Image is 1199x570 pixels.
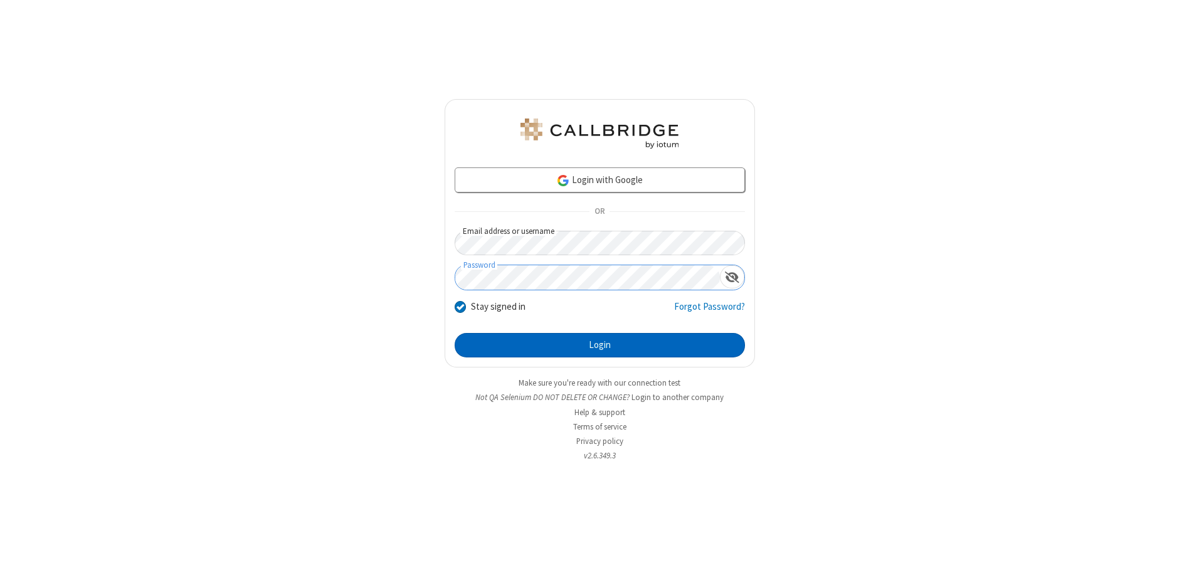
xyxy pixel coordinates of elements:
img: google-icon.png [556,174,570,187]
a: Make sure you're ready with our connection test [519,377,680,388]
input: Email address or username [455,231,745,255]
a: Help & support [574,407,625,418]
li: v2.6.349.3 [445,450,755,462]
a: Login with Google [455,167,745,193]
button: Login [455,333,745,358]
input: Password [455,265,720,290]
button: Login to another company [631,391,724,403]
a: Terms of service [573,421,626,432]
img: QA Selenium DO NOT DELETE OR CHANGE [518,119,681,149]
span: OR [589,203,610,221]
label: Stay signed in [471,300,526,314]
div: Show password [720,265,744,288]
li: Not QA Selenium DO NOT DELETE OR CHANGE? [445,391,755,403]
a: Privacy policy [576,436,623,446]
a: Forgot Password? [674,300,745,324]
